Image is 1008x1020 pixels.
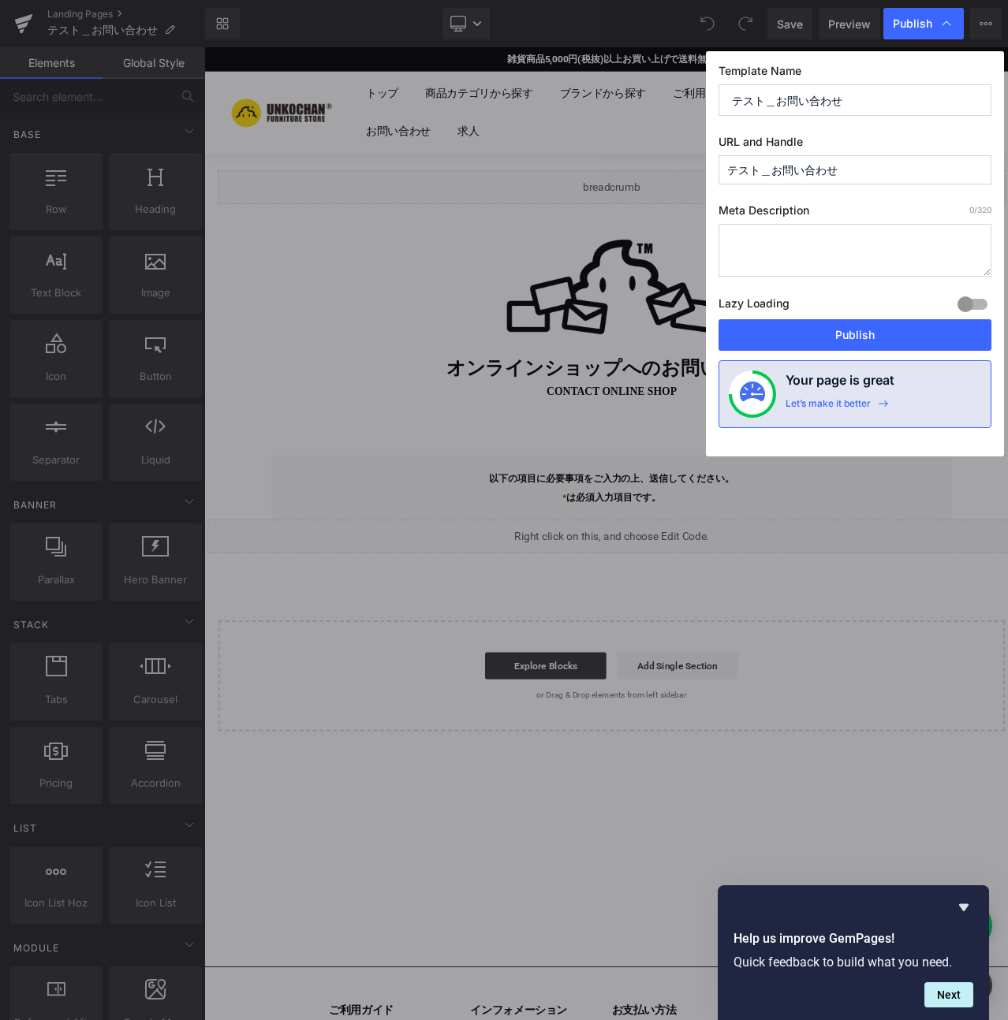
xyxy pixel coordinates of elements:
[924,982,973,1007] button: Next question
[734,955,973,970] p: Quick feedback to build what you need.
[719,64,991,84] label: Template Name
[42,753,913,764] p: or Drag & Drop elements from left sidebar
[893,17,932,31] span: Publish
[16,363,939,389] h2: オンラインショップへの
[786,397,871,418] div: Let’s make it better
[533,32,640,76] a: ご利用ガイド
[483,709,625,740] a: Add Single Section
[16,397,939,410] p: contact ONLINE SHOP
[719,319,991,351] button: Publish
[536,363,671,389] span: お問い合わせ
[954,898,973,917] button: Hide survey
[95,516,860,538] p: は必須入力項目です。
[174,32,243,76] a: トップ
[786,370,894,397] h4: Your page is great
[401,32,533,76] a: ブランドから探す
[640,32,722,76] a: 店舗情報
[719,293,790,319] label: Lazy Loading
[329,709,471,740] a: Explore Blocks
[521,493,621,516] span: 送信してください。
[281,76,338,121] a: 求人
[174,76,281,121] a: お問い合わせ
[969,205,974,214] span: 0
[32,59,150,95] img: 家具・インテリア・雑貨の通販｜ウンコちゃんの家具屋さん
[719,135,991,155] label: URL and Handle
[243,32,401,76] a: 商品カテゴリから探す
[734,898,973,1007] div: Help us improve GemPages!
[32,5,923,24] p: 雑貨商品5,000円(税抜)以上お買い上げで送料無料
[969,205,991,214] span: /320
[95,493,860,516] p: 以下の項目に必要事項をご入力の上、
[734,929,973,948] h2: Help us improve GemPages!
[740,382,765,407] img: onboarding-status.svg
[719,203,991,224] label: Meta Description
